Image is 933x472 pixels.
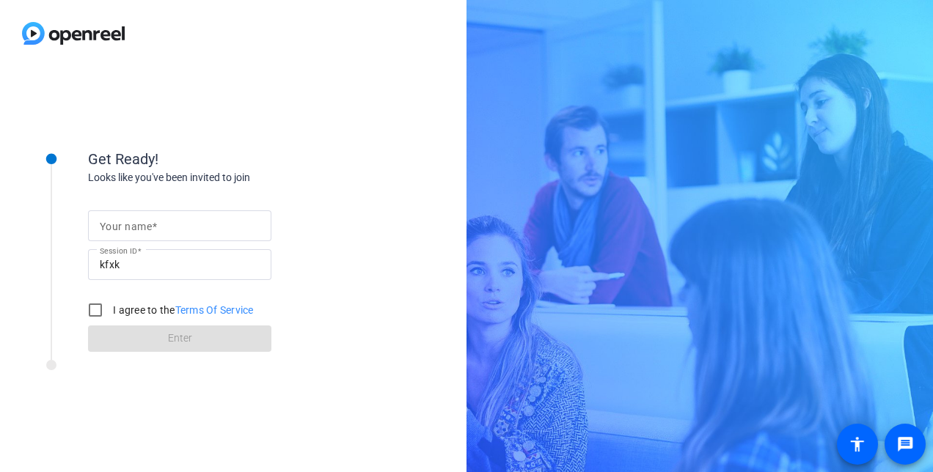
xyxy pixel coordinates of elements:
mat-label: Your name [100,221,152,232]
mat-label: Session ID [100,246,137,255]
mat-icon: message [896,435,914,453]
a: Terms Of Service [175,304,254,316]
div: Looks like you've been invited to join [88,170,381,185]
mat-icon: accessibility [849,435,866,453]
label: I agree to the [110,303,254,317]
div: Get Ready! [88,148,381,170]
